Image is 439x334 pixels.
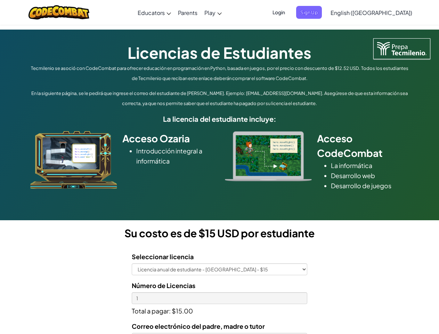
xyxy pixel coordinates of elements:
[29,5,89,19] img: CodeCombat logo
[134,3,174,22] a: Educators
[132,280,195,291] label: Número de Licencias
[317,131,409,160] h2: Acceso CodeCombat
[136,146,214,166] li: Introducción integral a informática
[331,160,409,170] li: La informática
[331,181,409,191] li: Desarrollo de juegos
[373,38,430,59] img: Tecmilenio logo
[29,42,411,63] h1: Licencias de Estudiantes
[30,131,117,189] img: ozaria_acodus.png
[132,304,307,316] p: Total a pagar: $15.00
[132,321,265,331] label: Correo electrónico del padre, madre o tutor
[327,3,416,22] a: English ([GEOGRAPHIC_DATA])
[29,88,411,109] p: En la siguiente página, se le pedirá que ingrese el correo del estudiante de [PERSON_NAME]. Ejemp...
[122,131,214,146] h2: Acceso Ozaria
[174,3,201,22] a: Parents
[225,131,312,181] img: type_real_code.png
[268,6,289,19] button: Login
[29,113,411,124] h5: La licencia del estudiante incluye:
[296,6,322,19] button: Sign Up
[29,63,411,83] p: Tecmilenio se asoció con CodeCombat para ofrecer educación en programación en Python, basada en j...
[331,170,409,181] li: Desarrollo web
[331,9,412,16] span: English ([GEOGRAPHIC_DATA])
[132,252,194,262] label: Seleccionar licencia
[138,9,165,16] span: Educators
[204,9,216,16] span: Play
[201,3,225,22] a: Play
